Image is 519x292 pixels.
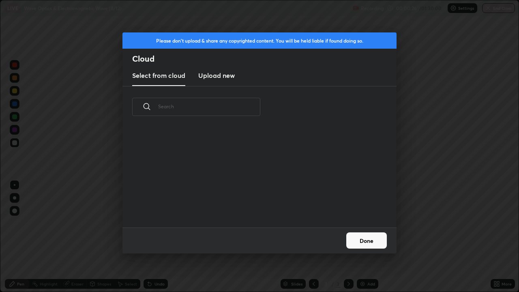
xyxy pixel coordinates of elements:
h3: Select from cloud [132,71,185,80]
h2: Cloud [132,54,397,64]
div: Please don't upload & share any copyrighted content. You will be held liable if found doing so. [122,32,397,49]
h3: Upload new [198,71,235,80]
button: Done [346,232,387,249]
div: grid [122,125,387,228]
input: Search [158,89,260,124]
